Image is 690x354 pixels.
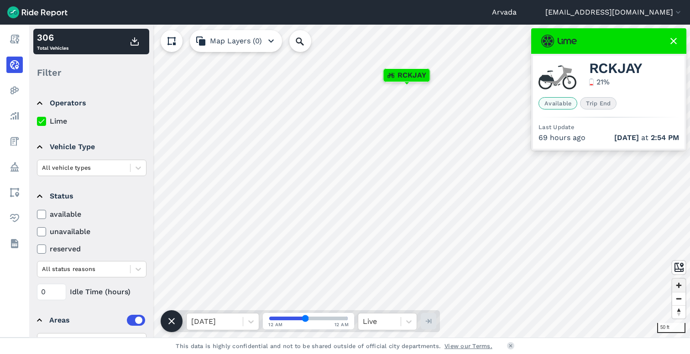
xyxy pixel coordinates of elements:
summary: Operators [37,90,145,116]
a: View our Terms. [444,342,492,350]
span: RCKJAY [589,63,643,74]
a: Health [6,210,23,226]
a: Arvada [492,7,517,18]
summary: Areas [37,307,145,333]
canvas: Map [29,25,690,338]
span: RCKJAY [397,70,426,81]
img: Lime [541,35,577,47]
input: Search Location or Vehicles [289,30,326,52]
div: Idle Time (hours) [37,284,146,300]
div: 69 hours ago [538,132,679,143]
button: [EMAIL_ADDRESS][DOMAIN_NAME] [545,7,683,18]
a: Realtime [6,57,23,73]
div: 306 [37,31,68,44]
label: reserved [37,244,146,255]
a: Report [6,31,23,47]
div: Filter [33,58,149,87]
summary: Status [37,183,145,209]
button: Map Layers (0) [190,30,282,52]
span: at [614,132,679,143]
span: Last Update [538,124,574,130]
label: Lime [37,116,146,127]
a: Areas [6,184,23,201]
span: [DATE] [614,133,639,142]
label: available [37,209,146,220]
span: Available [538,97,577,109]
div: Areas [49,315,145,326]
a: Heatmaps [6,82,23,99]
button: Zoom in [672,279,685,292]
span: Trip End [580,97,617,109]
img: Ride Report [7,6,68,18]
div: Total Vehicles [37,31,68,52]
img: Lime ebike [538,65,576,90]
button: Reset bearing to north [672,305,685,318]
span: 12 AM [335,321,349,328]
summary: Vehicle Type [37,134,145,160]
button: Zoom out [672,292,685,305]
div: 21 % [596,77,610,88]
span: 2:54 PM [651,133,679,142]
a: Analyze [6,108,23,124]
a: Datasets [6,235,23,252]
label: unavailable [37,226,146,237]
span: 12 AM [268,321,283,328]
a: Policy [6,159,23,175]
div: 50 ft [657,323,685,333]
a: Fees [6,133,23,150]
